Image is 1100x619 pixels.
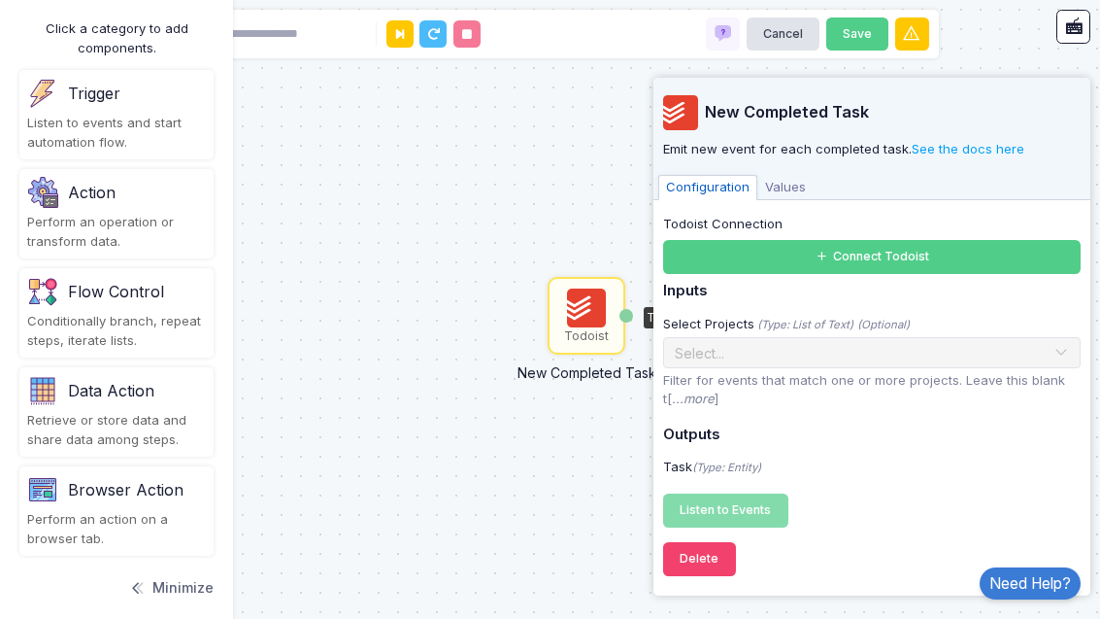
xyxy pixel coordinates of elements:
[747,17,820,52] button: Cancel
[128,567,214,609] button: Minimize
[68,379,154,402] div: Data Action
[68,181,116,204] div: Action
[757,175,814,200] span: Values
[68,478,183,501] div: Browser Action
[653,458,1090,477] div: Task
[27,312,206,350] div: Conditionally branch, repeat steps, iterate lists.
[68,82,120,105] div: Trigger
[504,353,669,383] div: New Completed Task
[567,289,606,327] img: todoist.png
[663,215,783,234] label: Todoist Connection
[692,461,761,474] i: (Type: Entity)
[663,494,788,528] button: Listen to Events
[27,213,206,251] div: Perform an operation or transform data.
[27,510,206,548] div: Perform an action on a browser tab.
[27,375,58,406] img: category.png
[663,427,1081,444] h5: Outputs
[912,141,1024,156] a: See the docs here
[27,276,58,307] img: flow-v1.png
[757,318,853,331] i: (Type: List of Text)
[27,78,58,109] img: trigger.png
[658,175,757,200] span: Configuration
[680,502,771,517] span: Listen to Events
[27,177,58,208] img: settings.png
[826,17,889,52] button: Save
[644,307,679,328] div: Task
[663,95,698,130] img: todoist.png
[895,17,929,52] button: Warnings
[857,318,910,331] i: (Optional)
[19,19,214,57] div: Click a category to add components.
[663,240,1081,274] button: Connect Todoist
[27,474,58,505] img: category-v1.png
[663,315,853,334] div: Select Projects
[672,391,715,406] i: ...more
[705,103,1082,122] span: New Completed Task
[68,280,164,303] div: Flow Control
[564,327,609,345] div: Todoist
[663,283,1081,300] h5: Inputs
[663,140,1081,159] p: Emit new event for each completed task.
[663,371,1081,409] p: Filter for events that match one or more projects. Leave this blank t[ ]
[980,567,1081,600] a: Need Help?
[27,411,206,449] div: Retrieve or store data and share data among steps.
[663,542,736,576] button: Delete
[27,114,206,152] div: Listen to events and start automation flow.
